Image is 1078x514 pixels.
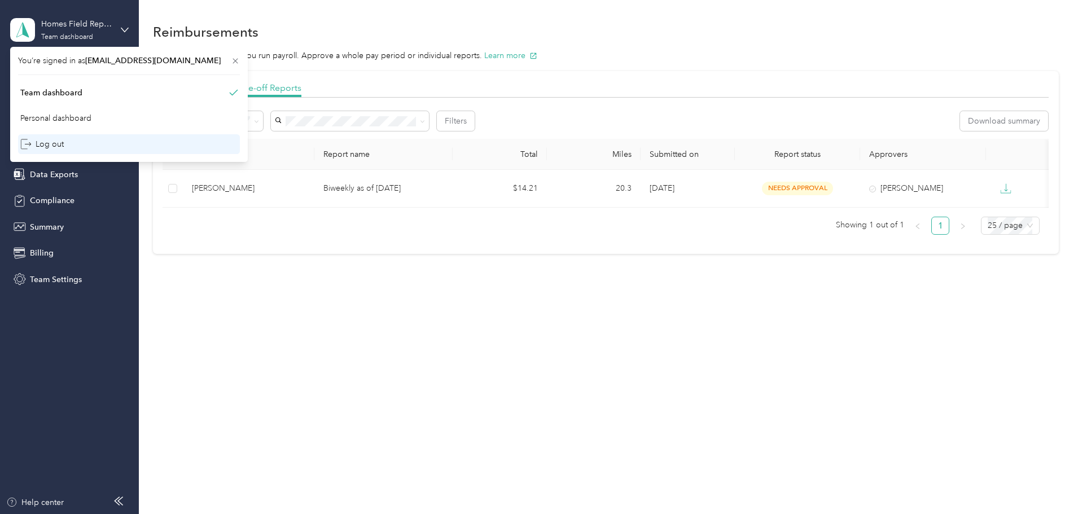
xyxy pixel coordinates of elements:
[183,139,314,170] th: Member name
[30,274,82,285] span: Team Settings
[960,111,1048,131] button: Download summary
[959,223,966,230] span: right
[1015,451,1078,514] iframe: Everlance-gr Chat Button Frame
[20,112,91,124] div: Personal dashboard
[869,182,976,195] div: [PERSON_NAME]
[836,217,904,234] span: Showing 1 out of 1
[41,34,93,41] div: Team dashboard
[462,150,538,159] div: Total
[932,217,949,234] a: 1
[650,183,674,193] span: [DATE]
[988,217,1033,234] span: 25 / page
[909,217,927,235] button: left
[236,82,301,93] span: One-off Reports
[954,217,972,235] button: right
[30,221,64,233] span: Summary
[153,26,258,38] h1: Reimbursements
[85,56,221,65] span: [EMAIL_ADDRESS][DOMAIN_NAME]
[314,139,453,170] th: Report name
[18,55,240,67] span: You’re signed in as
[453,170,547,208] td: $14.21
[931,217,949,235] li: 1
[20,138,64,150] div: Log out
[954,217,972,235] li: Next Page
[20,87,82,99] div: Team dashboard
[153,50,1059,61] p: Run reimbursements like you run payroll. Approve a whole pay period or individual reports.
[744,150,851,159] span: Report status
[30,169,78,181] span: Data Exports
[30,195,75,207] span: Compliance
[641,139,735,170] th: Submitted on
[323,182,444,195] p: Biweekly as of [DATE]
[762,182,833,195] span: needs approval
[192,150,305,159] div: Member name
[484,50,537,61] button: Learn more
[909,217,927,235] li: Previous Page
[192,182,305,195] div: [PERSON_NAME]
[437,111,475,131] button: Filters
[547,170,641,208] td: 20.3
[914,223,921,230] span: left
[860,139,985,170] th: Approvers
[556,150,632,159] div: Miles
[30,247,54,259] span: Billing
[981,217,1040,235] div: Page Size
[41,18,112,30] div: Homes Field Representatives
[6,497,64,508] button: Help center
